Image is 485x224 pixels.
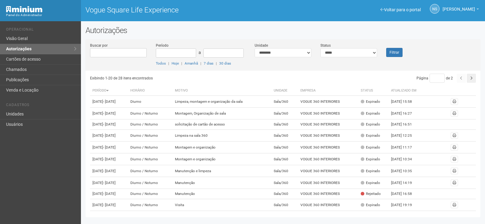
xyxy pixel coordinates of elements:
span: - [DATE] [103,157,115,161]
td: [DATE] 19:19 [389,199,422,211]
td: [DATE] 15:58 [389,96,422,108]
a: Voltar para o portal [380,7,421,12]
td: VOGUE 360 INTERIORES [298,211,359,223]
td: [DATE] [90,177,128,189]
td: [DATE] [90,199,128,211]
td: Manutenção [172,177,272,189]
td: [DATE] 10:34 [389,153,422,165]
td: [DATE] [90,96,128,108]
td: VOGUE 360 INTERIORES [298,142,359,153]
td: [DATE] 16:27 [389,108,422,119]
li: Cadastros [6,103,76,109]
td: Manutenção [172,189,272,199]
td: [DATE] [90,165,128,177]
a: 30 dias [219,61,231,65]
td: VOGUE 360 INTERIORES [298,165,359,177]
td: Sala/360 [271,199,298,211]
td: Diurno / Noturno [128,189,172,199]
td: Limpeza na sala 360 [172,130,272,142]
h1: Vogue Square Life Experience [85,6,279,14]
a: [PERSON_NAME] [443,8,479,12]
label: Período [156,43,169,48]
td: VOGUE 360 INTERIORES [298,130,359,142]
td: [DATE] [90,130,128,142]
td: [DATE] [90,108,128,119]
th: Unidade [271,86,298,96]
td: [DATE] [90,142,128,153]
td: VOGUE 360 INTERIORES [298,96,359,108]
td: Montagem, Organização de sala [172,108,272,119]
div: Expirado [361,202,380,208]
div: Painel do Administrador [6,12,76,18]
td: Visita [172,211,272,223]
th: Status [358,86,389,96]
label: Status [320,43,331,48]
th: Atualizado em [389,86,422,96]
td: Diurno / Noturno [128,142,172,153]
td: Diurno / Noturno [128,211,172,223]
span: - [DATE] [103,169,115,173]
td: Montagem e organização [172,153,272,165]
div: Expirado [361,111,380,116]
td: [DATE] 10:35 [389,165,422,177]
td: [DATE] 16:58 [389,189,422,199]
a: Amanhã [185,61,198,65]
td: VOGUE 360 INTERIORES [298,119,359,130]
td: Sala/360 [271,119,298,130]
td: [DATE] [90,119,128,130]
td: Manutenção e limpeza [172,165,272,177]
div: Expirado [361,145,380,150]
td: Visita [172,199,272,211]
td: VOGUE 360 INTERIORES [298,189,359,199]
td: Diurno / Noturno [128,153,172,165]
span: - [DATE] [103,122,115,126]
td: [DATE] [90,211,128,223]
span: - [DATE] [103,111,115,115]
span: | [181,61,182,65]
th: Horário [128,86,172,96]
span: - [DATE] [103,181,115,185]
td: Diurno / Noturno [128,108,172,119]
div: Exibindo 1-20 de 28 itens encontrados [90,74,283,83]
td: Limpeza, montagem e organização da sala [172,96,272,108]
td: Sala/360 [271,130,298,142]
td: VOGUE 360 INTERIORES [298,199,359,211]
th: Empresa [298,86,359,96]
a: NS [430,4,440,14]
td: Sala/360 [271,142,298,153]
label: Buscar por [90,43,108,48]
span: - [DATE] [103,145,115,149]
td: [DATE] 16:51 [389,119,422,130]
span: - [DATE] [103,192,115,196]
td: Sala/360 [271,211,298,223]
td: Diurno / Noturno [128,130,172,142]
td: [DATE] [90,153,128,165]
td: VOGUE 360 INTERIORES [298,108,359,119]
td: [DATE] 12:25 [389,130,422,142]
td: Diurno / Noturno [128,199,172,211]
div: Expirado [361,157,380,162]
td: Sala/360 [271,165,298,177]
th: Período [90,86,128,96]
td: Montagem e organização [172,142,272,153]
img: Minium [6,6,42,12]
span: | [216,61,217,65]
span: Nicolle Silva [443,1,475,12]
div: Expirado [361,133,380,138]
a: 7 dias [204,61,213,65]
th: Motivo [172,86,272,96]
td: [DATE] [90,189,128,199]
h2: Autorizações [85,26,480,35]
td: VOGUE 360 INTERIORES [298,177,359,189]
td: solicitação de cartão de acesso [172,119,272,130]
td: Diurno / Noturno [128,177,172,189]
span: Página de 2 [416,76,453,80]
td: Sala/360 [271,177,298,189]
a: Todos [156,61,166,65]
td: Sala/360 [271,189,298,199]
span: | [200,61,201,65]
span: - [DATE] [103,133,115,138]
div: Expirado [361,180,380,186]
label: Unidade [255,43,268,48]
button: Filtrar [386,48,403,57]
